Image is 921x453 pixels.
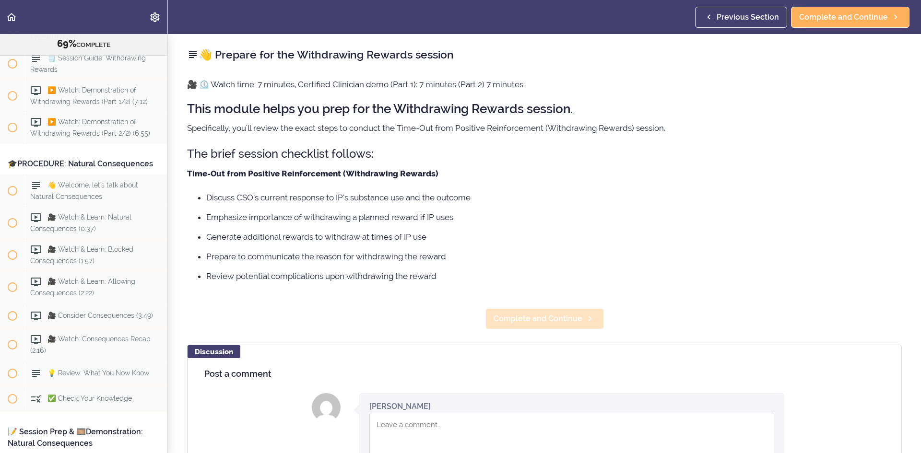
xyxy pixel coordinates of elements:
[206,250,902,263] li: Prepare to communicate the reason for withdrawing the reward
[695,7,787,28] a: Previous Section
[494,313,582,325] span: Complete and Continue
[30,278,135,297] span: 🎥 Watch & Learn: Allowing Consequences (2:22)
[188,345,240,358] div: Discussion
[799,12,888,23] span: Complete and Continue
[187,102,902,116] h2: This module helps you prep for the Withdrawing Rewards session.
[206,270,902,282] li: Review potential complications upon withdrawing the reward
[206,231,902,243] li: Generate additional rewards to withdraw at times of IP use
[187,77,902,92] p: 🎥 ⏲️ Watch time: 7 minutes, Certified Clinician demo (Part 1): 7 minutes (Part 2) 7 minutes
[149,12,161,23] svg: Settings Menu
[30,246,133,265] span: 🎥 Watch & Learn: Blocked Consequences (1:57)
[204,369,885,379] h4: Post a comment
[30,118,150,137] span: ▶️ Watch: Demonstration of Withdrawing Rewards (Part 2/2) (6:55)
[6,12,17,23] svg: Back to course curriculum
[206,211,902,223] li: Emphasize importance of withdrawing a planned reward if IP uses
[187,146,902,162] h3: The brief session checklist follows:
[47,370,149,377] span: 💡 Review: What You Now Know
[187,121,902,135] p: Specifically, you'll review the exact steps to conduct the Time-Out from Positive Reinforcement (...
[30,336,151,354] span: 🎥 Watch: Consequences Recap (2:16)
[187,169,438,178] strong: Time-Out from Positive Reinforcement (Withdrawing Rewards)
[369,401,431,412] div: [PERSON_NAME]
[791,7,909,28] a: Complete and Continue
[485,308,604,329] a: Complete and Continue
[30,182,138,200] span: 👋 Welcome, let's talk about Natural Consequences
[30,214,131,232] span: 🎥 Watch & Learn: Natural Consequences (0:37)
[30,86,148,105] span: ▶️ Watch: Demonstration of Withdrawing Rewards (Part 1/2) (7:12)
[47,312,153,320] span: 🎥 Consider Consequences (3:49)
[717,12,779,23] span: Previous Section
[12,38,155,50] div: COMPLETE
[312,393,341,422] img: Jordan Davis
[57,38,76,49] span: 69%
[206,191,902,204] li: Discuss CSO’s current response to IP’s substance use and the outcome
[47,395,132,403] span: ✅ Check: Your Knowledge
[187,46,902,63] h2: 👋 Prepare for the Withdrawing Rewards session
